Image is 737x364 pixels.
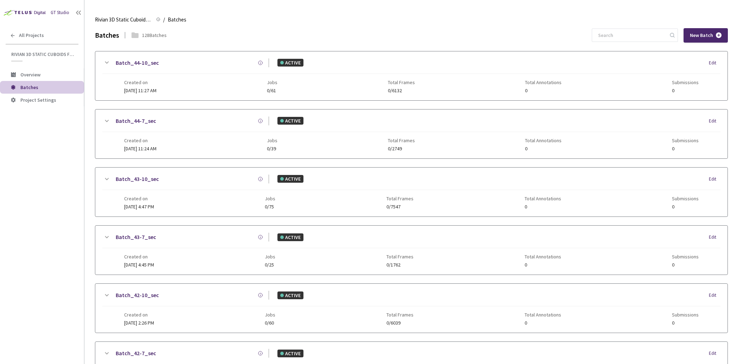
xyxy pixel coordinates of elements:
span: 0 [672,88,699,93]
div: Batch_42-10_secACTIVEEditCreated on[DATE] 2:26 PMJobs0/60Total Frames0/6039Total Annotations0Subm... [95,284,728,333]
span: Submissions [672,312,699,318]
span: Total Frames [386,312,414,318]
div: Batches [95,30,119,40]
span: Created on [124,196,154,201]
span: Total Annotations [525,138,562,143]
a: Batch_44-10_sec [116,58,159,67]
span: Total Frames [388,80,415,85]
span: Submissions [672,254,699,259]
span: Submissions [672,138,699,143]
input: Search [594,29,669,42]
span: 0/60 [265,320,275,326]
span: Batches [168,15,186,24]
span: 0 [525,262,561,268]
span: [DATE] 11:24 AM [124,145,156,152]
a: Batch_44-7_sec [116,117,156,125]
div: GT Studio [51,9,69,16]
li: / [163,15,165,24]
span: Rivian 3D Static Cuboids fixed[2024-25] [11,51,74,57]
span: 0/1762 [386,262,414,268]
span: [DATE] 2:26 PM [124,320,154,326]
span: Rivian 3D Static Cuboids fixed[2024-25] [95,15,152,24]
a: Batch_43-10_sec [116,175,159,183]
span: All Projects [19,32,44,38]
div: Edit [709,292,720,299]
div: Edit [709,350,720,357]
div: ACTIVE [277,350,303,357]
div: ACTIVE [277,117,303,125]
span: [DATE] 4:45 PM [124,262,154,268]
div: Edit [709,234,720,241]
div: Batch_43-10_secACTIVEEditCreated on[DATE] 4:47 PMJobs0/75Total Frames0/7547Total Annotations0Subm... [95,168,728,216]
a: Batch_42-7_sec [116,349,156,358]
span: Total Annotations [525,254,561,259]
div: Edit [709,176,720,183]
span: 0 [672,262,699,268]
span: [DATE] 11:27 AM [124,87,156,94]
span: 0 [525,146,562,151]
div: 128 Batches [142,31,167,39]
a: Batch_43-7_sec [116,233,156,241]
span: Created on [124,80,156,85]
span: Submissions [672,80,699,85]
span: Project Settings [20,97,56,103]
span: Total Frames [386,254,414,259]
span: Total Annotations [525,80,562,85]
span: 0/75 [265,204,275,209]
div: ACTIVE [277,291,303,299]
span: Jobs [267,80,277,85]
div: ACTIVE [277,59,303,67]
div: ACTIVE [277,233,303,241]
span: Batches [20,84,38,90]
div: Batch_44-7_secACTIVEEditCreated on[DATE] 11:24 AMJobs0/39Total Frames0/2749Total Annotations0Subm... [95,109,728,158]
span: Total Frames [386,196,414,201]
span: Created on [124,138,156,143]
div: Edit [709,118,720,125]
span: 0/61 [267,88,277,93]
span: 0/25 [265,262,275,268]
span: 0/2749 [388,146,415,151]
div: Batch_44-10_secACTIVEEditCreated on[DATE] 11:27 AMJobs0/61Total Frames0/6132Total Annotations0Sub... [95,51,728,100]
span: 0 [525,320,561,326]
a: Batch_42-10_sec [116,291,159,300]
span: New Batch [690,32,713,38]
span: Jobs [265,254,275,259]
span: 0/39 [267,146,277,151]
div: ACTIVE [277,175,303,183]
span: Jobs [267,138,277,143]
span: 0 [672,146,699,151]
span: [DATE] 4:47 PM [124,203,154,210]
span: Total Annotations [525,196,561,201]
span: Total Annotations [525,312,561,318]
span: 0 [672,320,699,326]
span: 0 [672,204,699,209]
span: Overview [20,71,40,78]
div: Batch_43-7_secACTIVEEditCreated on[DATE] 4:45 PMJobs0/25Total Frames0/1762Total Annotations0Submi... [95,226,728,275]
div: Edit [709,59,720,67]
span: 0/7547 [386,204,414,209]
span: Created on [124,312,154,318]
span: Created on [124,254,154,259]
span: Jobs [265,312,275,318]
span: 0/6039 [386,320,414,326]
span: Total Frames [388,138,415,143]
span: 0/6132 [388,88,415,93]
span: 0 [525,88,562,93]
span: 0 [525,204,561,209]
span: Jobs [265,196,275,201]
span: Submissions [672,196,699,201]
